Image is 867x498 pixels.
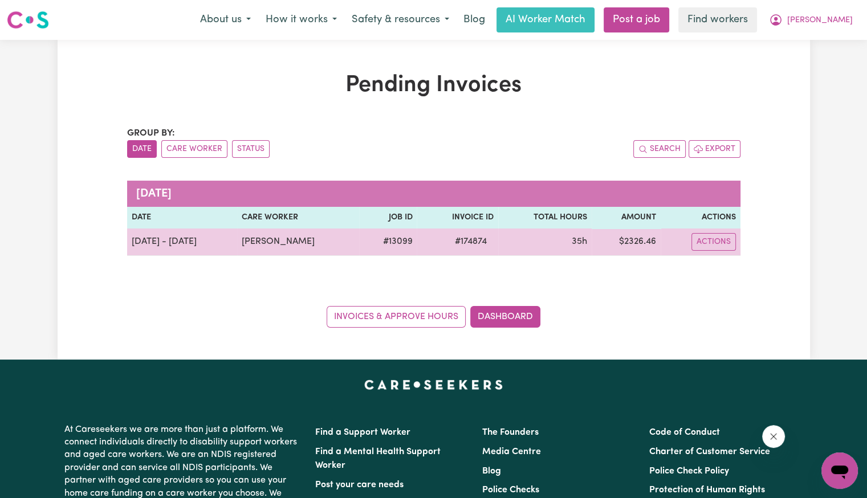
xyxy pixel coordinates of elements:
a: Careseekers logo [7,7,49,33]
button: sort invoices by care worker [161,140,227,158]
span: [PERSON_NAME] [787,14,853,27]
button: About us [193,8,258,32]
button: Safety & resources [344,8,457,32]
button: How it works [258,8,344,32]
a: The Founders [482,428,539,437]
a: Post your care needs [315,480,404,489]
img: Careseekers logo [7,10,49,30]
h1: Pending Invoices [127,72,740,99]
span: 35 hours [572,237,587,246]
th: Actions [661,207,740,228]
a: Post a job [604,7,669,32]
iframe: Close message [762,425,785,448]
th: Invoice ID [417,207,498,228]
caption: [DATE] [127,181,740,207]
span: Group by: [127,129,175,138]
a: Invoices & Approve Hours [327,306,466,328]
th: Total Hours [498,207,592,228]
a: Protection of Human Rights [649,485,765,495]
th: Care Worker [237,207,359,228]
th: Date [127,207,237,228]
button: Search [633,140,686,158]
button: sort invoices by paid status [232,140,270,158]
iframe: Button to launch messaging window [821,452,858,489]
a: Careseekers home page [364,380,503,389]
td: [DATE] - [DATE] [127,228,237,256]
a: Code of Conduct [649,428,720,437]
button: sort invoices by date [127,140,157,158]
td: [PERSON_NAME] [237,228,359,256]
span: Need any help? [7,8,69,17]
button: My Account [762,8,860,32]
a: Find a Support Worker [315,428,410,437]
a: Dashboard [470,306,540,328]
th: Amount [592,207,661,228]
a: Blog [482,467,501,476]
a: Find workers [678,7,757,32]
a: Blog [457,7,492,32]
a: AI Worker Match [496,7,595,32]
a: Police Checks [482,485,539,495]
th: Job ID [359,207,417,228]
td: # 13099 [359,228,417,256]
td: $ 2326.46 [592,228,661,256]
a: Find a Mental Health Support Worker [315,447,441,470]
span: # 174874 [448,235,494,248]
button: Actions [691,233,736,251]
button: Export [689,140,740,158]
a: Media Centre [482,447,541,456]
a: Charter of Customer Service [649,447,770,456]
a: Police Check Policy [649,467,729,476]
